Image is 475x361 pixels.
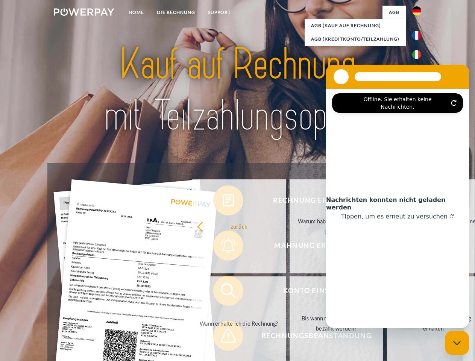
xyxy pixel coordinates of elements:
[305,19,406,32] a: AGB (Kauf auf Rechnung)
[305,32,406,46] a: AGB (Kreditkonto/Teilzahlung)
[412,31,421,40] img: fr
[412,50,421,59] img: it
[294,216,379,237] div: Warum habe ich eine Rechnung erhalten?
[202,6,237,19] a: SUPPORT
[294,313,379,334] div: Bis wann muss die Rechnung bezahlt werden?
[326,65,469,328] iframe: Messaging-Fenster
[72,36,403,144] img: title-powerpay_de.svg
[54,8,114,16] img: logo-powerpay-white.svg
[122,6,150,19] a: Home
[150,6,202,19] a: DIE RECHNUNG
[197,221,281,231] div: zurück
[445,331,469,355] iframe: Schaltfläche zum Öffnen des Messaging-Fensters
[412,6,421,15] img: de
[382,6,406,19] a: agb
[197,318,281,328] div: Wann erhalte ich die Rechnung?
